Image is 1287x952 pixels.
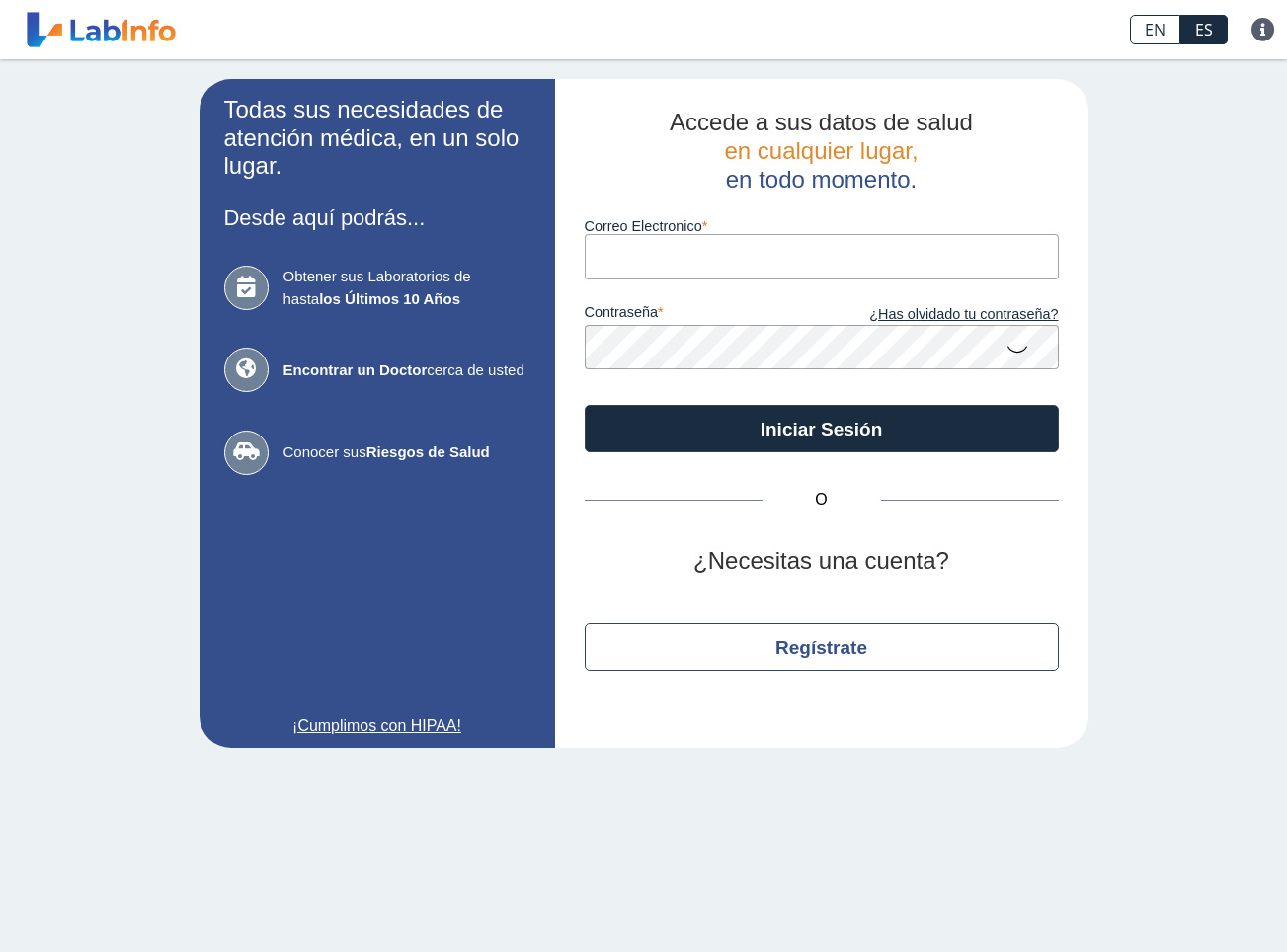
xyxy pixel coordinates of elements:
span: Conocer sus [283,441,530,464]
span: O [763,488,881,512]
a: ES [1180,15,1228,44]
b: Encontrar un Doctor [283,361,428,378]
h2: Todas sus necesidades de atención médica, en un solo lugar. [224,96,530,181]
h3: Desde aquí podrás... [224,205,530,230]
span: Obtener sus Laboratorios de hasta [283,266,530,310]
span: cerca de usted [283,359,530,382]
h2: ¿Necesitas una cuenta? [585,547,1059,576]
label: Correo Electronico [585,218,1059,234]
button: Iniciar Sesión [585,405,1059,452]
b: los Últimos 10 Años [319,290,460,307]
button: Regístrate [585,623,1059,671]
span: en todo momento. [726,166,917,193]
a: EN [1130,15,1180,44]
span: en cualquier lugar, [724,137,918,164]
a: ¿Has olvidado tu contraseña? [822,304,1059,326]
label: contraseña [585,304,822,326]
span: Accede a sus datos de salud [670,109,973,135]
b: Riesgos de Salud [366,443,490,460]
a: ¡Cumplimos con HIPAA! [224,714,530,738]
